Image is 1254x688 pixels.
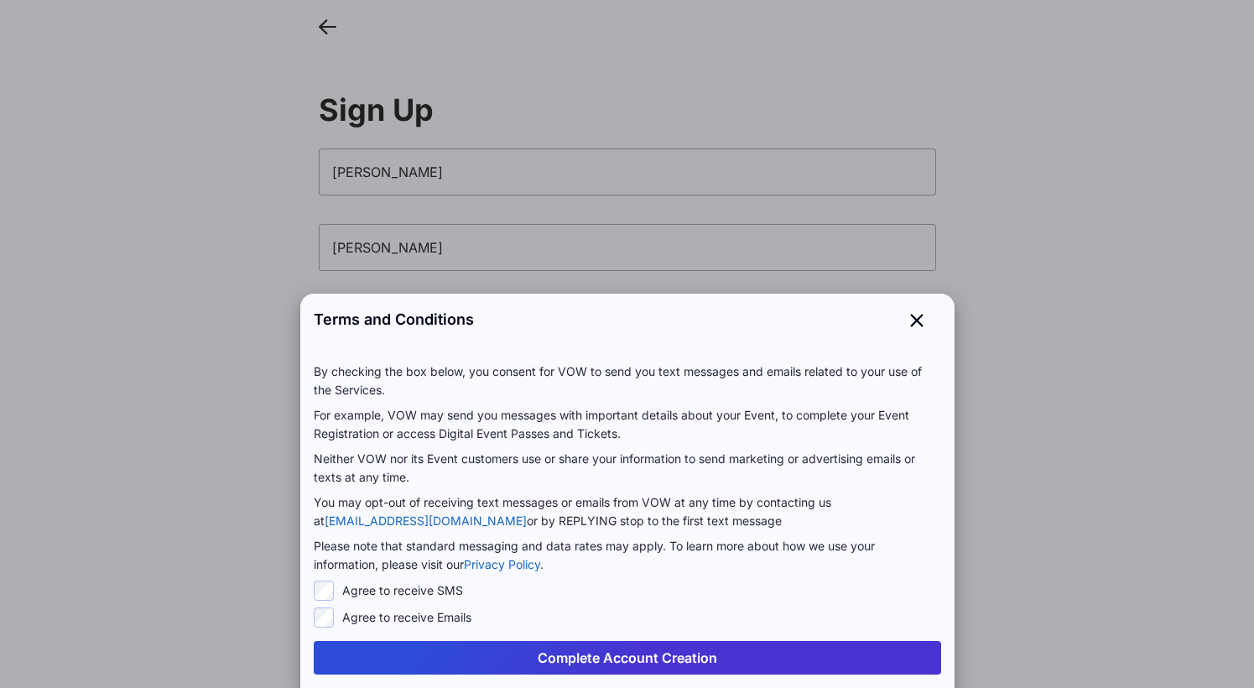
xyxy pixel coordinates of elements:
[314,362,941,399] p: By checking the box below, you consent for VOW to send you text messages and emails related to yo...
[325,513,527,528] a: [EMAIL_ADDRESS][DOMAIN_NAME]
[314,493,941,530] p: You may opt-out of receiving text messages or emails from VOW at any time by contacting us at or ...
[314,450,941,487] p: Neither VOW nor its Event customers use or share your information to send marketing or advertisin...
[342,609,471,626] label: Agree to receive Emails
[314,406,941,443] p: For example, VOW may send you messages with important details about your Event, to complete your ...
[314,641,941,675] button: Complete Account Creation
[342,582,463,599] label: Agree to receive SMS
[314,308,474,331] span: Terms and Conditions
[464,557,540,571] a: Privacy Policy
[314,537,941,574] p: Please note that standard messaging and data rates may apply. To learn more about how we use your...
